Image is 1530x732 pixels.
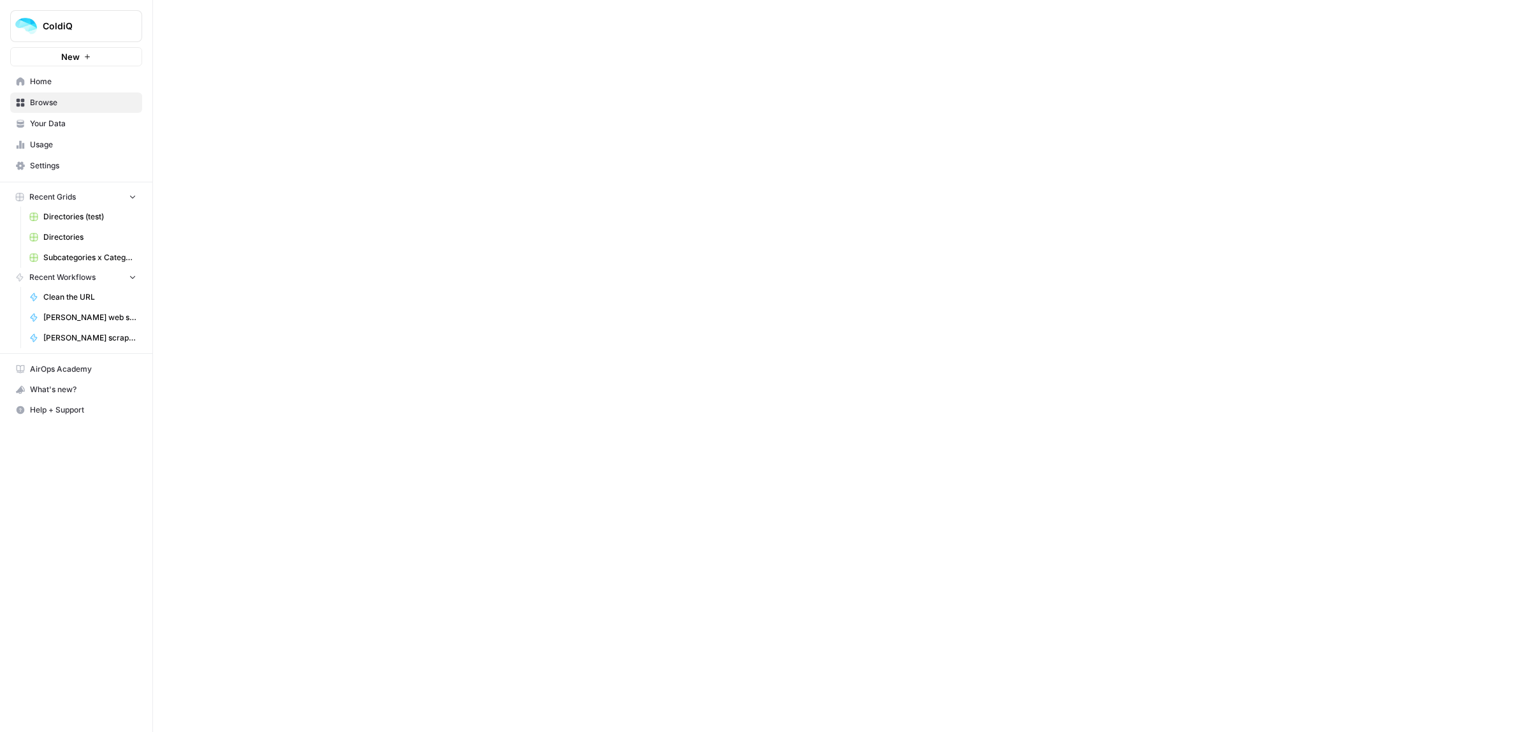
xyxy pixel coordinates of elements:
[43,231,136,243] span: Directories
[10,113,142,134] a: Your Data
[30,76,136,87] span: Home
[30,139,136,150] span: Usage
[61,50,80,63] span: New
[29,191,76,203] span: Recent Grids
[30,160,136,172] span: Settings
[10,359,142,379] a: AirOps Academy
[10,379,142,400] button: What's new?
[43,291,136,303] span: Clean the URL
[43,332,136,344] span: [PERSON_NAME] scraping the tool page
[10,268,142,287] button: Recent Workflows
[10,92,142,113] a: Browse
[10,71,142,92] a: Home
[43,312,136,323] span: [PERSON_NAME] web search -> find social media
[24,227,142,247] a: Directories
[24,307,142,328] a: [PERSON_NAME] web search -> find social media
[43,20,120,33] span: ColdiQ
[10,135,142,155] a: Usage
[24,287,142,307] a: Clean the URL
[10,10,142,42] button: Workspace: ColdiQ
[10,47,142,66] button: New
[43,252,136,263] span: Subcategories x Categories
[10,400,142,420] button: Help + Support
[43,211,136,223] span: Directories (test)
[30,118,136,129] span: Your Data
[30,97,136,108] span: Browse
[24,207,142,227] a: Directories (test)
[11,380,142,399] div: What's new?
[15,15,38,38] img: ColdiQ Logo
[24,247,142,268] a: Subcategories x Categories
[10,187,142,207] button: Recent Grids
[10,156,142,176] a: Settings
[29,272,96,283] span: Recent Workflows
[24,328,142,348] a: [PERSON_NAME] scraping the tool page
[30,404,136,416] span: Help + Support
[30,363,136,375] span: AirOps Academy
